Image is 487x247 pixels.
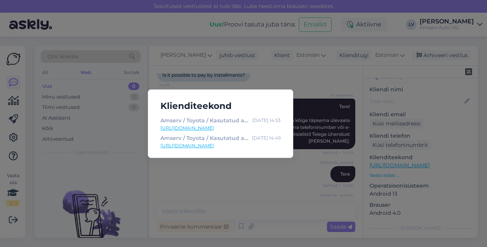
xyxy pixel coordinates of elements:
div: [DATE] 14:53 [252,116,281,125]
div: Amserv / Toyota / Kasutatud autod [160,134,249,142]
div: Amserv / Toyota / Kasutatud autod [160,116,249,125]
a: [URL][DOMAIN_NAME] [160,125,281,132]
div: [DATE] 14:49 [252,134,281,142]
a: [URL][DOMAIN_NAME] [160,142,281,149]
h5: Klienditeekond [154,99,287,113]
